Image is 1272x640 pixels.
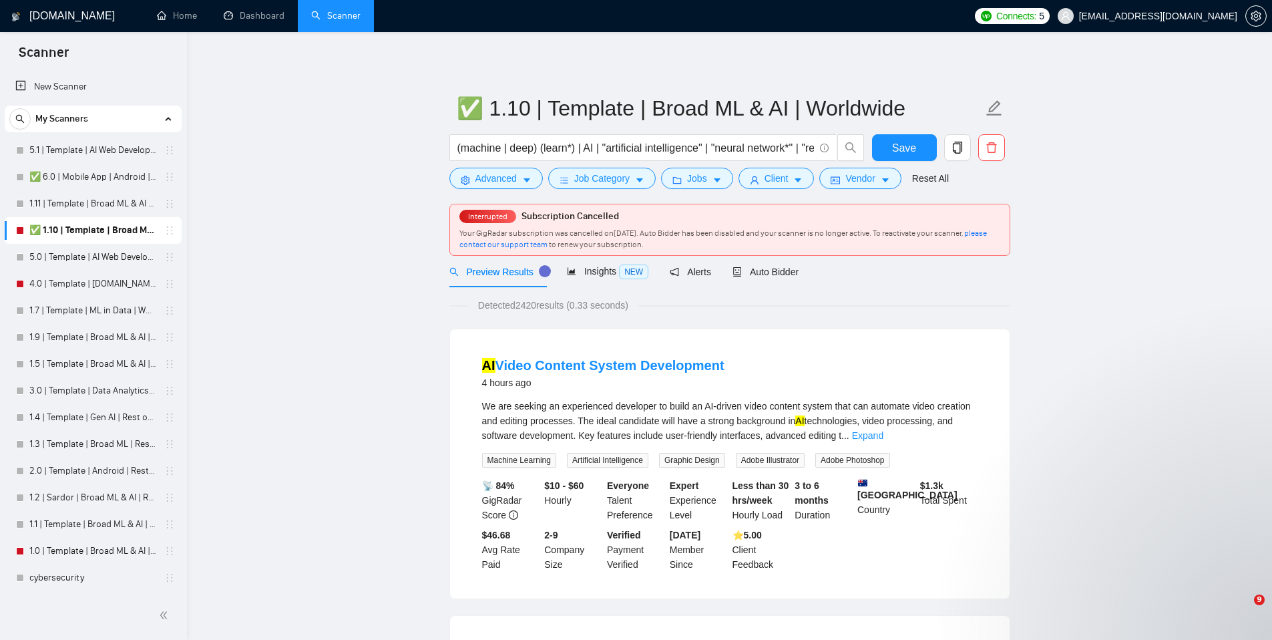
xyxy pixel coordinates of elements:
[482,480,515,491] b: 📡 84%
[548,168,656,189] button: barsJob Categorycaret-down
[979,142,1004,154] span: delete
[981,11,992,21] img: upwork-logo.png
[164,412,175,423] span: holder
[738,168,815,189] button: userClientcaret-down
[224,10,284,21] a: dashboardDashboard
[712,175,722,185] span: caret-down
[542,528,604,572] div: Company Size
[667,478,730,522] div: Experience Level
[464,212,511,221] span: Interrupted
[852,430,883,441] a: Expand
[35,106,88,132] span: My Scanners
[29,217,156,244] a: ✅ 1.10 | Template | Broad ML & AI | Worldwide
[670,480,699,491] b: Expert
[29,190,156,217] a: 1.11 | Template | Broad ML & AI | [GEOGRAPHIC_DATA] Only
[164,198,175,209] span: holder
[1227,595,1259,627] iframe: Intercom live chat
[986,100,1003,117] span: edit
[15,73,171,100] a: New Scanner
[795,416,804,426] mark: AI
[29,404,156,431] a: 1.4 | Template | Gen AI | Rest of the World
[164,172,175,182] span: holder
[164,225,175,236] span: holder
[29,565,156,591] a: cybersecurity
[509,510,518,520] span: info-circle
[457,140,814,156] input: Search Freelance Jobs...
[607,530,641,540] b: Verified
[793,175,803,185] span: caret-down
[1254,595,1265,605] span: 9
[659,453,725,468] span: Graphic Design
[164,573,175,583] span: holder
[311,10,361,21] a: searchScanner
[792,478,855,522] div: Duration
[945,142,970,154] span: copy
[978,134,1005,161] button: delete
[9,108,31,130] button: search
[667,528,730,572] div: Member Since
[459,228,987,249] span: Your GigRadar subscription was cancelled on [DATE] . Auto Bidder has been disabled and your scann...
[164,466,175,476] span: holder
[1246,11,1266,21] span: setting
[29,377,156,404] a: 3.0 | Template | Data Analytics | World Wide
[482,358,724,373] a: AIVideo Content System Development
[29,431,156,458] a: 1.3 | Template | Broad ML | Rest of the World
[619,265,648,279] span: NEW
[29,297,156,324] a: 1.7 | Template | ML in Data | Worldwide
[5,73,182,100] li: New Scanner
[670,530,700,540] b: [DATE]
[164,546,175,556] span: holder
[457,92,983,125] input: Scanner name...
[157,10,197,21] a: homeHome
[750,175,759,185] span: user
[881,175,890,185] span: caret-down
[29,538,156,565] a: 1.0 | Template | Broad ML & AI | Big 5
[539,265,551,277] div: Tooltip anchor
[1245,11,1267,21] a: setting
[730,478,793,522] div: Hourly Load
[29,458,156,484] a: 2.0 | Template | Android | Rest of the World
[732,267,799,277] span: Auto Bidder
[449,267,546,277] span: Preview Results
[29,244,156,271] a: 5.0 | Template | AI Web Development | [GEOGRAPHIC_DATA] Only
[838,142,863,154] span: search
[920,480,943,491] b: $ 1.3k
[29,324,156,351] a: 1.9 | Template | Broad ML & AI | Rest of the World
[482,453,556,468] span: Machine Learning
[841,430,849,441] span: ...
[482,375,724,391] div: 4 hours ago
[164,439,175,450] span: holder
[607,480,649,491] b: Everyone
[29,271,156,297] a: 4.0 | Template | [DOMAIN_NAME] | Worldwide
[730,528,793,572] div: Client Feedback
[482,530,511,540] b: $46.68
[857,478,958,500] b: [GEOGRAPHIC_DATA]
[1061,11,1070,21] span: user
[820,144,829,152] span: info-circle
[164,359,175,369] span: holder
[670,267,679,277] span: notification
[560,175,569,185] span: bars
[542,478,604,522] div: Hourly
[872,134,937,161] button: Save
[567,453,648,468] span: Artificial Intelligence
[815,453,889,468] span: Adobe Photoshop
[29,351,156,377] a: 1.5 | Template | Broad ML & AI | Big 5
[164,305,175,316] span: holder
[29,137,156,164] a: 5.1 | Template | AI Web Developer | Worldwide
[164,252,175,263] span: holder
[795,480,829,506] b: 3 to 6 months
[917,478,980,522] div: Total Spent
[8,43,79,71] span: Scanner
[164,145,175,156] span: holder
[482,399,978,443] div: We are seeking an experienced developer to build an AI-driven video content system that can autom...
[461,175,470,185] span: setting
[29,511,156,538] a: 1.1 | Template | Broad ML & AI | Rest of the World
[159,609,172,622] span: double-left
[164,332,175,343] span: holder
[661,168,733,189] button: folderJobscaret-down
[11,6,21,27] img: logo
[29,164,156,190] a: ✅ 6.0 | Mobile App | Android | Worldwide
[819,168,901,189] button: idcardVendorcaret-down
[687,171,707,186] span: Jobs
